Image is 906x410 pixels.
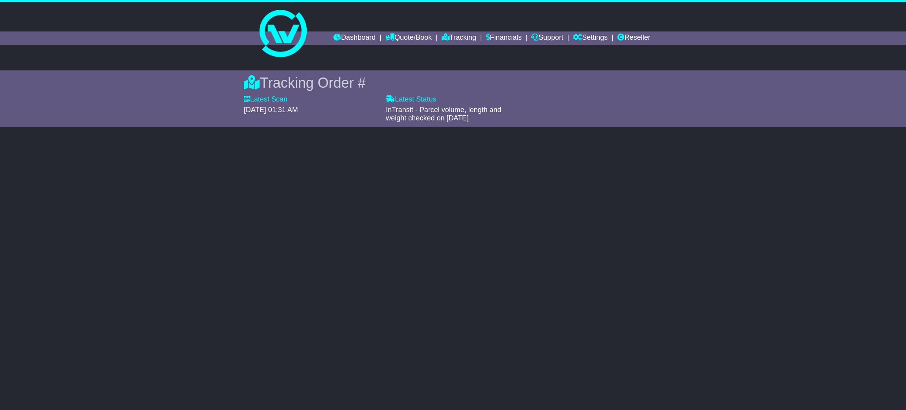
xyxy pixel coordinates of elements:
a: Financials [486,31,522,45]
span: InTransit - Parcel volume, length and weight checked on [DATE] [386,106,501,122]
a: Tracking [442,31,476,45]
span: [DATE] 01:31 AM [244,106,298,114]
a: Dashboard [333,31,376,45]
label: Latest Status [386,95,436,104]
div: Tracking Order # [244,74,662,91]
label: Latest Scan [244,95,287,104]
a: Support [531,31,563,45]
a: Reseller [617,31,650,45]
a: Quote/Book [385,31,432,45]
a: Settings [573,31,608,45]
